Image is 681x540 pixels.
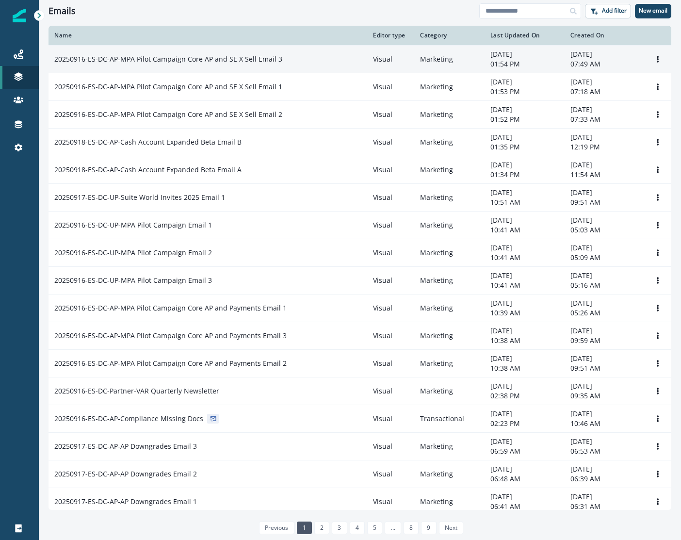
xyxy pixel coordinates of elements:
[650,135,665,149] button: Options
[570,142,638,152] p: 12:19 PM
[385,522,401,534] a: Jump forward
[367,432,414,460] td: Visual
[367,522,382,534] a: Page 5
[414,322,485,349] td: Marketing
[414,156,485,183] td: Marketing
[650,107,665,122] button: Options
[314,522,329,534] a: Page 2
[490,437,559,446] p: [DATE]
[414,294,485,322] td: Marketing
[570,243,638,253] p: [DATE]
[54,54,282,64] p: 20250916-ES-DC-AP-MPA Pilot Campaign Core AP and SE X Sell Email 3
[54,497,197,507] p: 20250917-ES-DC-AP-AP Downgrades Email 1
[414,488,485,515] td: Marketing
[49,460,671,488] a: 20250917-ES-DC-AP-AP Downgrades Email 2VisualMarketing[DATE]06:48 AM[DATE]06:39 AMOptions
[297,522,312,534] a: Page 1 is your current page
[367,239,414,266] td: Visual
[490,243,559,253] p: [DATE]
[367,128,414,156] td: Visual
[490,298,559,308] p: [DATE]
[49,128,671,156] a: 20250918-ES-DC-AP-Cash Account Expanded Beta Email BVisualMarketing[DATE]01:35 PM[DATE]12:19 PMOp...
[13,9,26,22] img: Inflection
[54,248,212,258] p: 20250916-ES-DC-UP-MPA Pilot Campaign Email 2
[257,522,463,534] ul: Pagination
[490,419,559,428] p: 02:23 PM
[650,245,665,260] button: Options
[570,115,638,124] p: 07:33 AM
[650,439,665,454] button: Options
[49,45,671,73] a: 20250916-ES-DC-AP-MPA Pilot Campaign Core AP and SE X Sell Email 3VisualMarketing[DATE]01:54 PM[D...
[570,474,638,484] p: 06:39 AM
[490,59,559,69] p: 01:54 PM
[367,156,414,183] td: Visual
[54,386,219,396] p: 20250916-ES-DC-Partner-VAR Quarterly Newsletter
[650,384,665,398] button: Options
[367,45,414,73] td: Visual
[439,522,463,534] a: Next page
[54,442,197,451] p: 20250917-ES-DC-AP-AP Downgrades Email 3
[490,87,559,97] p: 01:53 PM
[570,49,638,59] p: [DATE]
[54,331,287,341] p: 20250916-ES-DC-AP-MPA Pilot Campaign Core AP and Payments Email 3
[570,271,638,280] p: [DATE]
[414,405,485,432] td: Transactional
[570,363,638,373] p: 09:51 AM
[54,469,197,479] p: 20250917-ES-DC-AP-AP Downgrades Email 2
[650,163,665,177] button: Options
[602,7,627,14] p: Add filter
[414,73,485,100] td: Marketing
[49,405,671,432] a: 20250916-ES-DC-AP-Compliance Missing DocsVisualTransactional[DATE]02:23 PM[DATE]10:46 AMOptions
[490,142,559,152] p: 01:35 PM
[490,326,559,336] p: [DATE]
[414,211,485,239] td: Marketing
[490,170,559,180] p: 01:34 PM
[570,326,638,336] p: [DATE]
[570,391,638,401] p: 09:35 AM
[490,271,559,280] p: [DATE]
[570,502,638,511] p: 06:31 AM
[414,377,485,405] td: Marketing
[570,105,638,115] p: [DATE]
[570,59,638,69] p: 07:49 AM
[490,336,559,345] p: 10:38 AM
[490,381,559,391] p: [DATE]
[570,464,638,474] p: [DATE]
[49,211,671,239] a: 20250916-ES-DC-UP-MPA Pilot Campaign Email 1VisualMarketing[DATE]10:41 AM[DATE]05:03 AMOptions
[490,280,559,290] p: 10:41 AM
[414,460,485,488] td: Marketing
[490,105,559,115] p: [DATE]
[490,446,559,456] p: 06:59 AM
[54,220,212,230] p: 20250916-ES-DC-UP-MPA Pilot Campaign Email 1
[367,183,414,211] td: Visual
[570,336,638,345] p: 09:59 AM
[570,170,638,180] p: 11:54 AM
[650,52,665,66] button: Options
[570,492,638,502] p: [DATE]
[49,100,671,128] a: 20250916-ES-DC-AP-MPA Pilot Campaign Core AP and SE X Sell Email 2VisualMarketing[DATE]01:52 PM[D...
[490,464,559,474] p: [DATE]
[650,301,665,315] button: Options
[650,411,665,426] button: Options
[54,137,242,147] p: 20250918-ES-DC-AP-Cash Account Expanded Beta Email B
[490,474,559,484] p: 06:48 AM
[570,253,638,262] p: 05:09 AM
[414,432,485,460] td: Marketing
[49,183,671,211] a: 20250917-ES-DC-UP-Suite World Invites 2025 Email 1VisualMarketing[DATE]10:51 AM[DATE]09:51 AMOptions
[650,273,665,288] button: Options
[332,522,347,534] a: Page 3
[367,294,414,322] td: Visual
[414,45,485,73] td: Marketing
[367,322,414,349] td: Visual
[350,522,365,534] a: Page 4
[54,165,242,175] p: 20250918-ES-DC-AP-Cash Account Expanded Beta Email A
[650,356,665,371] button: Options
[367,488,414,515] td: Visual
[570,160,638,170] p: [DATE]
[570,280,638,290] p: 05:16 AM
[490,215,559,225] p: [DATE]
[650,80,665,94] button: Options
[570,409,638,419] p: [DATE]
[490,391,559,401] p: 02:38 PM
[490,188,559,197] p: [DATE]
[49,488,671,515] a: 20250917-ES-DC-AP-AP Downgrades Email 1VisualMarketing[DATE]06:41 AM[DATE]06:31 AMOptions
